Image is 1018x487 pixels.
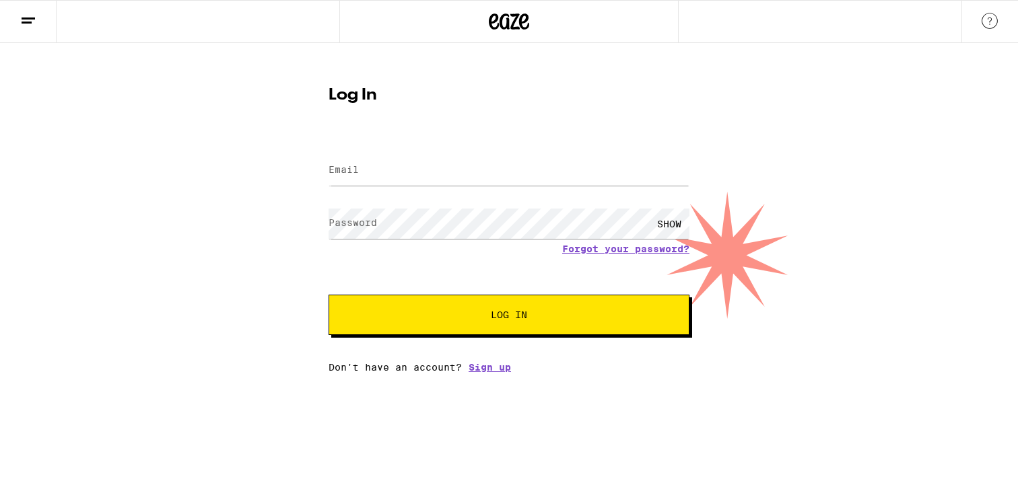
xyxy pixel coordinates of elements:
a: Forgot your password? [562,243,689,254]
label: Password [329,217,377,228]
span: Log In [491,310,527,320]
div: Don't have an account? [329,362,689,373]
a: Sign up [469,362,511,373]
div: SHOW [649,209,689,239]
h1: Log In [329,87,689,104]
button: Log In [329,295,689,335]
label: Email [329,164,359,175]
input: Email [329,155,689,186]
